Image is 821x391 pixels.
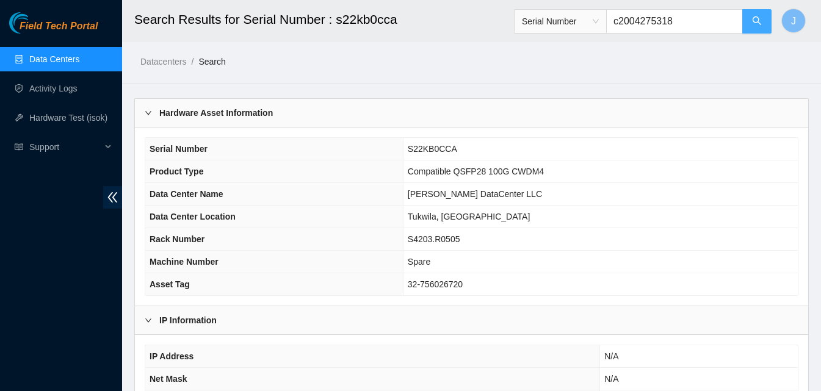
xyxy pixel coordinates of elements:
span: Data Center Name [150,189,223,199]
span: read [15,143,23,151]
span: Serial Number [150,144,208,154]
span: Rack Number [150,234,204,244]
a: Activity Logs [29,84,78,93]
div: IP Information [135,306,808,334]
span: Data Center Location [150,212,236,221]
span: Asset Tag [150,279,190,289]
span: J [791,13,796,29]
span: Product Type [150,167,203,176]
span: right [145,317,152,324]
span: / [191,57,193,66]
span: N/A [604,374,618,384]
a: Hardware Test (isok) [29,113,107,123]
span: Net Mask [150,374,187,384]
input: Enter text here... [606,9,743,34]
span: Spare [408,257,430,267]
a: Search [198,57,225,66]
span: Support [29,135,101,159]
span: right [145,109,152,117]
span: Tukwila, [GEOGRAPHIC_DATA] [408,212,530,221]
span: Serial Number [522,12,599,30]
span: Compatible QSFP28 100G CWDM4 [408,167,544,176]
span: S22KB0CCA [408,144,457,154]
div: Hardware Asset Information [135,99,808,127]
a: Datacenters [140,57,186,66]
b: IP Information [159,314,217,327]
button: search [742,9,772,34]
span: S4203.R0505 [408,234,460,244]
span: search [752,16,762,27]
img: Akamai Technologies [9,12,62,34]
span: double-left [103,186,122,209]
span: Field Tech Portal [20,21,98,32]
span: N/A [604,351,618,361]
a: Akamai TechnologiesField Tech Portal [9,22,98,38]
button: J [781,9,806,33]
a: Data Centers [29,54,79,64]
span: [PERSON_NAME] DataCenter LLC [408,189,542,199]
span: Machine Number [150,257,219,267]
span: IP Address [150,351,193,361]
b: Hardware Asset Information [159,106,273,120]
span: 32-756026720 [408,279,463,289]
